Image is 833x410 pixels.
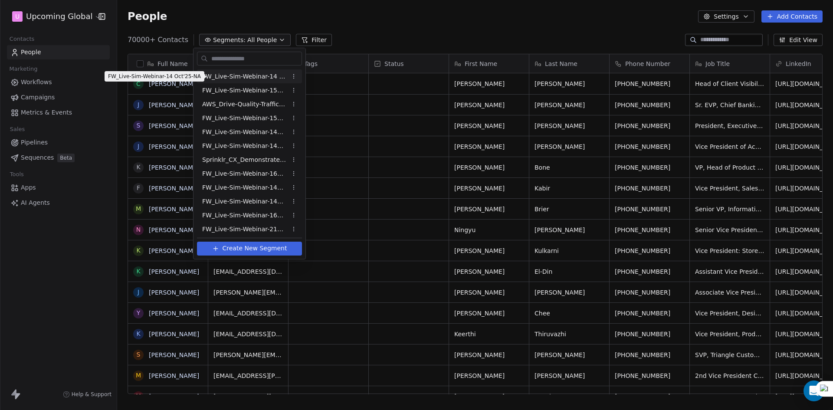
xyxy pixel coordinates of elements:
[223,244,287,253] span: Create New Segment
[202,197,287,206] span: FW_Live-Sim-Webinar-14Oct'25-IND+ANZ CX
[202,72,287,81] span: FW_Live-Sim-Webinar-14 Oct'25-NA
[202,183,287,192] span: FW_Live-Sim-Webinar-14Oct'25-EU CX
[202,169,287,178] span: FW_Live-Sim-Webinar-16Oct'25-IND+ANZ
[202,141,287,151] span: FW_Live-Sim-Webinar-14Oct'25-EU
[202,86,287,95] span: FW_Live-Sim-Webinar-15Oct'25-EU
[202,100,287,109] span: AWS_Drive-Quality-Traffic_5thOct'25
[202,128,287,137] span: FW_Live-Sim-Webinar-14Oct'25-IND+ANZ
[202,114,287,123] span: FW_Live-Sim-Webinar-15Oct'25-NA
[202,225,287,234] span: FW_Live-Sim-Webinar-21Oct'25-EU
[108,73,201,80] p: FW_Live-Sim-Webinar-14 Oct'25-NA
[202,211,287,220] span: FW_Live-Sim-Webinar-16Oct'25-NA
[202,155,287,164] span: Sprinklr_CX_Demonstrate_Reg_Drive_[DATE]
[197,242,302,256] button: Create New Segment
